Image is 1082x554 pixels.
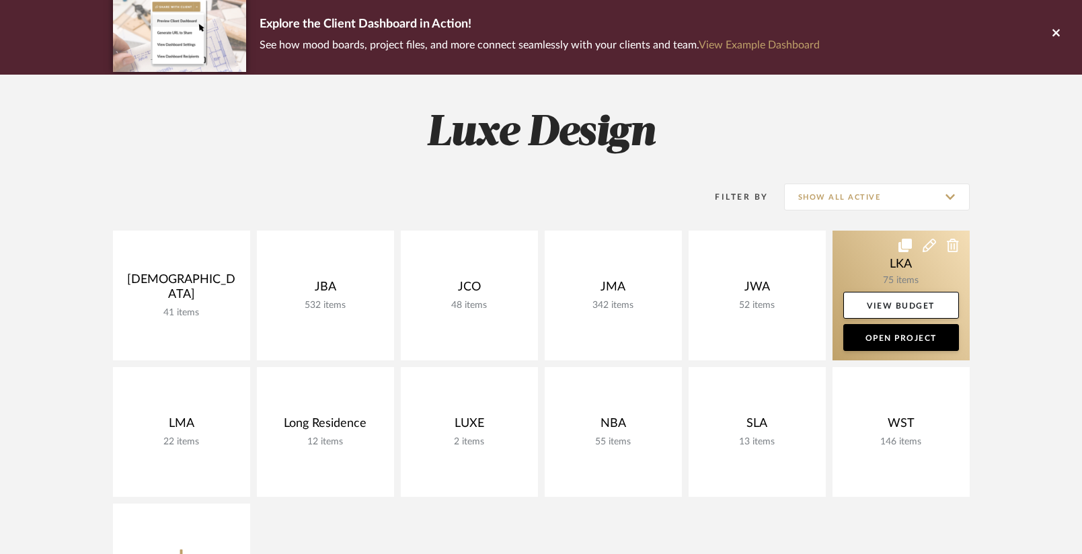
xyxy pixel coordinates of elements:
div: SLA [699,416,815,436]
div: [DEMOGRAPHIC_DATA] [124,272,239,307]
div: LUXE [412,416,527,436]
div: 48 items [412,300,527,311]
p: Explore the Client Dashboard in Action! [260,14,820,36]
div: 532 items [268,300,383,311]
h2: Luxe Design [57,108,1026,159]
div: NBA [555,416,671,436]
div: 55 items [555,436,671,448]
div: JCO [412,280,527,300]
a: View Budget [843,292,959,319]
div: JBA [268,280,383,300]
div: JMA [555,280,671,300]
div: 41 items [124,307,239,319]
div: Long Residence [268,416,383,436]
div: Filter By [698,190,769,204]
div: 342 items [555,300,671,311]
div: 22 items [124,436,239,448]
div: JWA [699,280,815,300]
div: LMA [124,416,239,436]
div: WST [843,416,959,436]
a: Open Project [843,324,959,351]
a: View Example Dashboard [699,40,820,50]
div: 2 items [412,436,527,448]
div: 146 items [843,436,959,448]
p: See how mood boards, project files, and more connect seamlessly with your clients and team. [260,36,820,54]
div: 13 items [699,436,815,448]
div: 52 items [699,300,815,311]
div: 12 items [268,436,383,448]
